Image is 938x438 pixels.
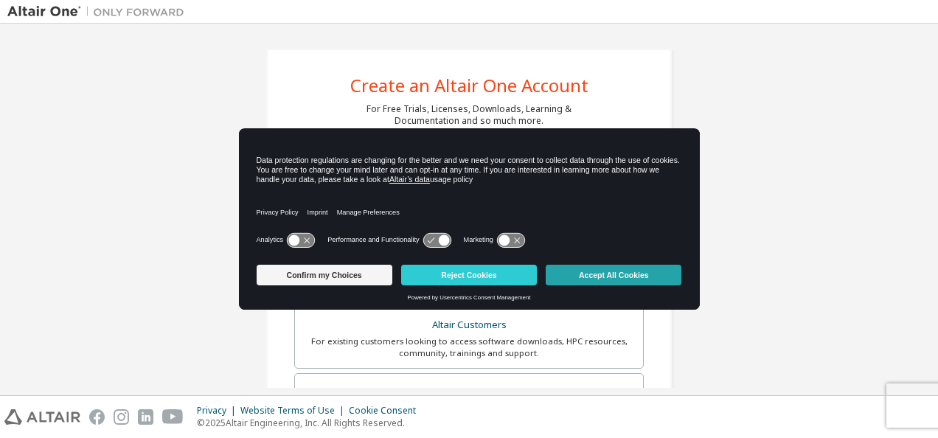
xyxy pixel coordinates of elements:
img: facebook.svg [89,409,105,425]
img: Altair One [7,4,192,19]
div: Students [304,383,634,403]
div: Cookie Consent [349,405,425,417]
img: linkedin.svg [138,409,153,425]
div: Website Terms of Use [240,405,349,417]
img: instagram.svg [114,409,129,425]
div: For Free Trials, Licenses, Downloads, Learning & Documentation and so much more. [366,103,572,127]
div: Altair Customers [304,315,634,336]
div: Privacy [197,405,240,417]
p: © 2025 Altair Engineering, Inc. All Rights Reserved. [197,417,425,429]
img: altair_logo.svg [4,409,80,425]
div: For existing customers looking to access software downloads, HPC resources, community, trainings ... [304,336,634,359]
div: Create an Altair One Account [350,77,588,94]
img: youtube.svg [162,409,184,425]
